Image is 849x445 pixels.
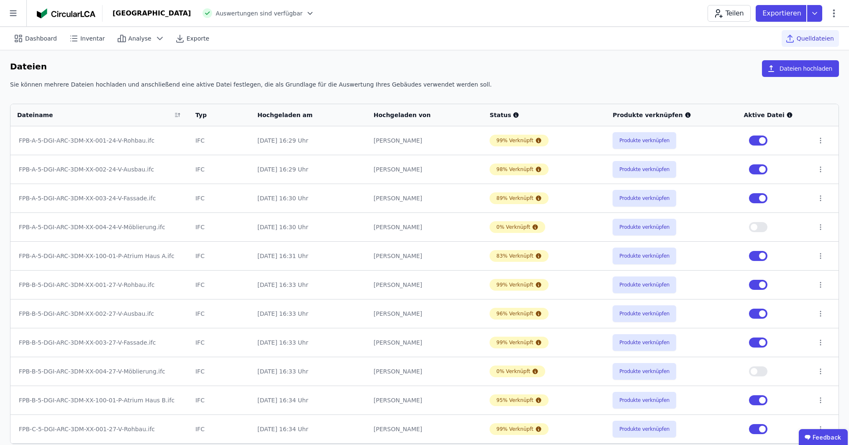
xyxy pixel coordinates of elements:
[19,367,180,376] div: FPB-B-5-DGI-ARC-3DM-XX-004-27-V-Möblierung.ifc
[613,363,676,380] button: Produkte verknüpfen
[19,165,180,174] div: FPB-A-5-DGI-ARC-3DM-XX-002-24-V-Ausbau.ifc
[257,367,360,376] div: [DATE] 16:33 Uhr
[257,396,360,404] div: [DATE] 16:34 Uhr
[195,165,244,174] div: IFC
[496,195,534,202] div: 89% Verknüpft
[613,219,676,235] button: Produkte verknüpfen
[257,223,360,231] div: [DATE] 16:30 Uhr
[613,276,676,293] button: Produkte verknüpfen
[374,338,476,347] div: [PERSON_NAME]
[374,396,476,404] div: [PERSON_NAME]
[19,223,180,231] div: FPB-A-5-DGI-ARC-3DM-XX-004-24-V-Möblierung.ifc
[496,426,534,432] div: 99% Verknüpft
[37,8,95,18] img: Concular
[195,425,244,433] div: IFC
[257,281,360,289] div: [DATE] 16:33 Uhr
[374,194,476,202] div: [PERSON_NAME]
[257,136,360,145] div: [DATE] 16:29 Uhr
[744,111,803,119] div: Aktive Datei
[496,253,534,259] div: 83% Verknüpft
[257,309,360,318] div: [DATE] 16:33 Uhr
[613,111,730,119] div: Produkte verknüpfen
[613,421,676,437] button: Produkte verknüpfen
[17,111,171,119] div: Dateiname
[19,425,180,433] div: FPB-C-5-DGI-ARC-3DM-XX-001-27-V-Rohbau.ifc
[613,392,676,409] button: Produkte verknüpfen
[374,223,476,231] div: [PERSON_NAME]
[613,248,676,264] button: Produkte verknüpfen
[257,425,360,433] div: [DATE] 16:34 Uhr
[374,252,476,260] div: [PERSON_NAME]
[496,339,534,346] div: 99% Verknüpft
[257,194,360,202] div: [DATE] 16:30 Uhr
[195,338,244,347] div: IFC
[496,310,534,317] div: 96% Verknüpft
[257,252,360,260] div: [DATE] 16:31 Uhr
[19,281,180,289] div: FPB-B-5-DGI-ARC-3DM-XX-001-27-V-Rohbau.ifc
[490,111,599,119] div: Status
[496,397,534,404] div: 95% Verknüpft
[195,367,244,376] div: IFC
[374,136,476,145] div: [PERSON_NAME]
[374,367,476,376] div: [PERSON_NAME]
[613,305,676,322] button: Produkte verknüpfen
[80,34,105,43] span: Inventar
[195,252,244,260] div: IFC
[762,8,803,18] p: Exportieren
[257,338,360,347] div: [DATE] 16:33 Uhr
[10,80,839,95] div: Sie können mehrere Dateien hochladen und anschließend eine aktive Datei festlegen, die als Grundl...
[195,396,244,404] div: IFC
[797,34,834,43] span: Quelldateien
[496,281,534,288] div: 99% Verknüpft
[496,224,530,230] div: 0% Verknüpft
[25,34,57,43] span: Dashboard
[374,165,476,174] div: [PERSON_NAME]
[195,194,244,202] div: IFC
[10,60,47,74] h6: Dateien
[19,194,180,202] div: FPB-A-5-DGI-ARC-3DM-XX-003-24-V-Fassade.ifc
[19,252,180,260] div: FPB-A-5-DGI-ARC-3DM-XX-100-01-P-Atrium Haus A.ifc
[613,161,676,178] button: Produkte verknüpfen
[19,338,180,347] div: FPB-B-5-DGI-ARC-3DM-XX-003-27-V-Fassade.ifc
[374,281,476,289] div: [PERSON_NAME]
[613,190,676,207] button: Produkte verknüpfen
[496,368,530,375] div: 0% Verknüpft
[128,34,151,43] span: Analyse
[19,136,180,145] div: FPB-A-5-DGI-ARC-3DM-XX-001-24-V-Rohbau.ifc
[195,309,244,318] div: IFC
[762,60,839,77] button: Dateien hochladen
[215,9,303,18] span: Auswertungen sind verfügbar
[613,334,676,351] button: Produkte verknüpfen
[195,111,234,119] div: Typ
[496,166,534,173] div: 98% Verknüpft
[113,8,191,18] div: [GEOGRAPHIC_DATA]
[195,136,244,145] div: IFC
[257,165,360,174] div: [DATE] 16:29 Uhr
[195,281,244,289] div: IFC
[496,137,534,144] div: 99% Verknüpft
[708,5,751,22] button: Teilen
[195,223,244,231] div: IFC
[374,111,466,119] div: Hochgeladen von
[19,309,180,318] div: FPB-B-5-DGI-ARC-3DM-XX-002-27-V-Ausbau.ifc
[613,132,676,149] button: Produkte verknüpfen
[374,309,476,318] div: [PERSON_NAME]
[257,111,349,119] div: Hochgeladen am
[374,425,476,433] div: [PERSON_NAME]
[19,396,180,404] div: FPB-B-5-DGI-ARC-3DM-XX-100-01-P-Atrium Haus B.ifc
[187,34,209,43] span: Exporte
